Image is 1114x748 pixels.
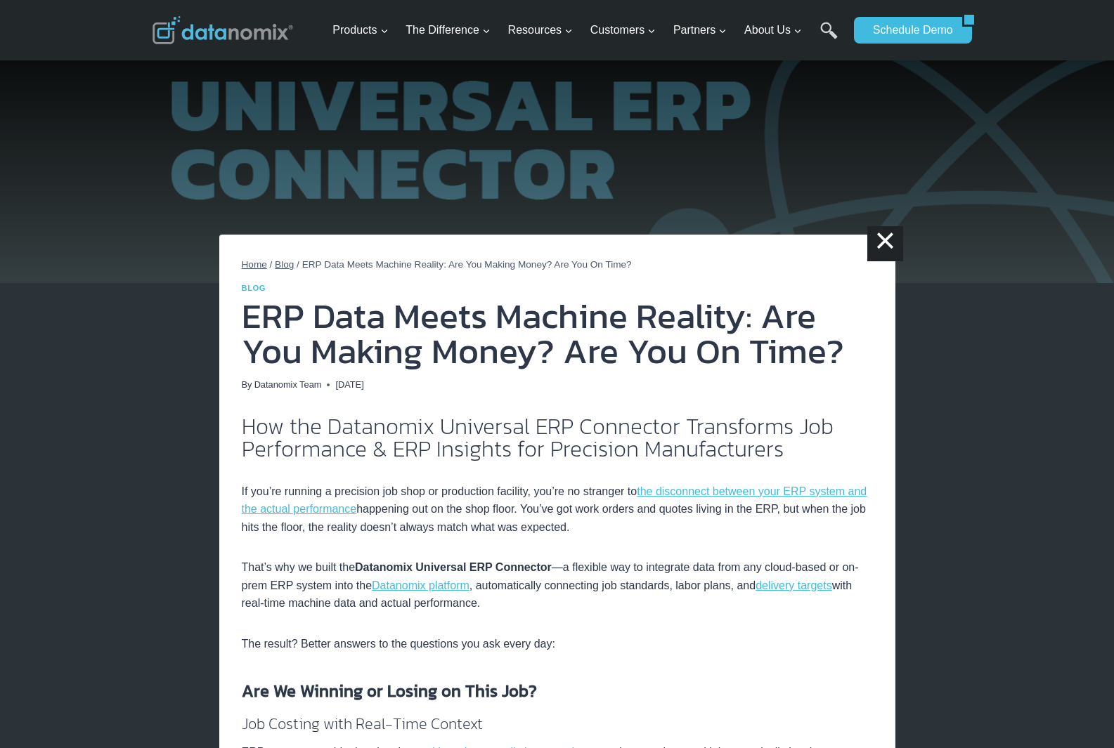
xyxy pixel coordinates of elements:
h4: Job Costing with Real-Time Context [242,712,873,735]
h1: ERP Data Meets Machine Reality: Are You Making Money? Are You On Time? [242,298,873,369]
nav: Primary Navigation [327,8,847,53]
time: [DATE] [335,378,363,392]
span: Resources [508,21,573,39]
span: / [297,259,299,270]
p: If you’re running a precision job shop or production facility, you’re no stranger to happening ou... [242,483,873,537]
p: The result? Better answers to the questions you ask every day: [242,635,873,653]
span: ERP Data Meets Machine Reality: Are You Making Money? Are You On Time? [302,259,632,270]
img: Datanomix [153,16,293,44]
span: / [270,259,273,270]
a: Blog [275,259,294,270]
a: Datanomix platform [372,579,469,591]
span: Customers [590,21,656,39]
a: Home [242,259,267,270]
span: About Us [744,21,802,39]
a: × [867,226,902,261]
span: The Difference [406,21,491,39]
strong: Datanomix Universal ERP Connector [355,561,552,573]
a: delivery targets [756,579,832,591]
p: That’s why we built the —a flexible way to integrate data from any cloud-based or on-prem ERP sys... [242,558,873,612]
span: Partners [673,21,727,39]
span: By [242,378,252,392]
span: Products [332,21,388,39]
a: Schedule Demo [854,17,962,44]
a: Blog [242,284,266,292]
h2: How the Datanomix Universal ERP Connector Transforms Job Performance & ERP Insights for Precision... [242,415,873,460]
a: Search [820,22,838,53]
strong: Are We Winning or Losing on This Job? [242,678,537,703]
nav: Breadcrumbs [242,257,873,273]
a: Datanomix Team [254,379,322,390]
